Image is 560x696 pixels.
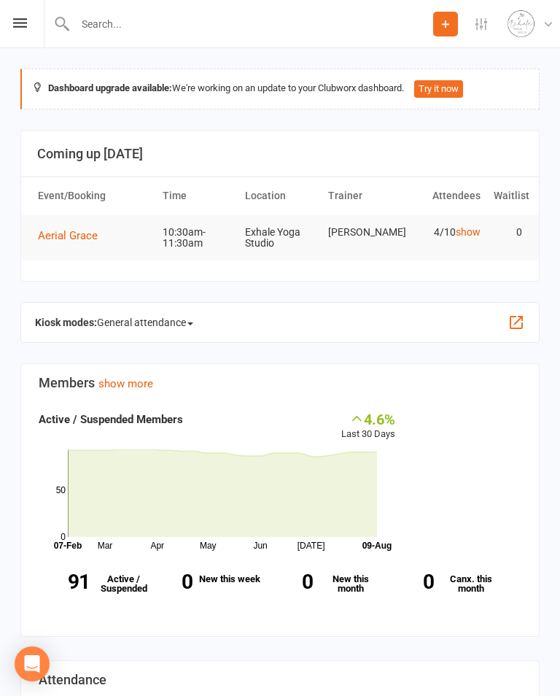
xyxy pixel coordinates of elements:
button: Try it now [414,80,463,98]
th: Trainer [322,177,405,214]
strong: 0 [262,572,313,592]
a: 91Active / Suspended [31,563,152,604]
img: thumb_image1710331179.png [506,9,535,39]
th: Waitlist [487,177,529,214]
input: Search... [71,14,433,34]
a: show more [98,377,153,390]
strong: 91 [39,572,90,592]
td: 0 [487,215,529,250]
td: [PERSON_NAME] [322,215,405,250]
h3: Attendance [39,673,521,687]
div: 4.6% [341,411,395,427]
td: 4/10 [404,215,487,250]
div: Open Intercom Messenger [15,646,50,681]
strong: Kiosk modes: [35,317,97,328]
a: show [456,226,481,238]
th: Event/Booking [31,177,156,214]
strong: Dashboard upgrade available: [48,82,172,93]
a: 0New this month [262,563,383,604]
th: Location [238,177,322,214]
div: Last 30 Days [341,411,395,442]
a: 0Canx. this month [383,563,504,604]
strong: 0 [383,572,434,592]
div: We're working on an update to your Clubworx dashboard. [20,69,540,109]
span: Aerial Grace [38,229,98,242]
button: Aerial Grace [38,227,108,244]
td: 10:30am-11:30am [156,215,239,261]
strong: 0 [141,572,192,592]
strong: Active / Suspended Members [39,413,183,426]
span: General attendance [97,311,193,334]
h3: Members [39,376,521,390]
th: Time [156,177,239,214]
h3: Coming up [DATE] [37,147,523,161]
td: Exhale Yoga Studio [238,215,322,261]
a: 0New this week [141,563,262,603]
th: Attendees [404,177,487,214]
